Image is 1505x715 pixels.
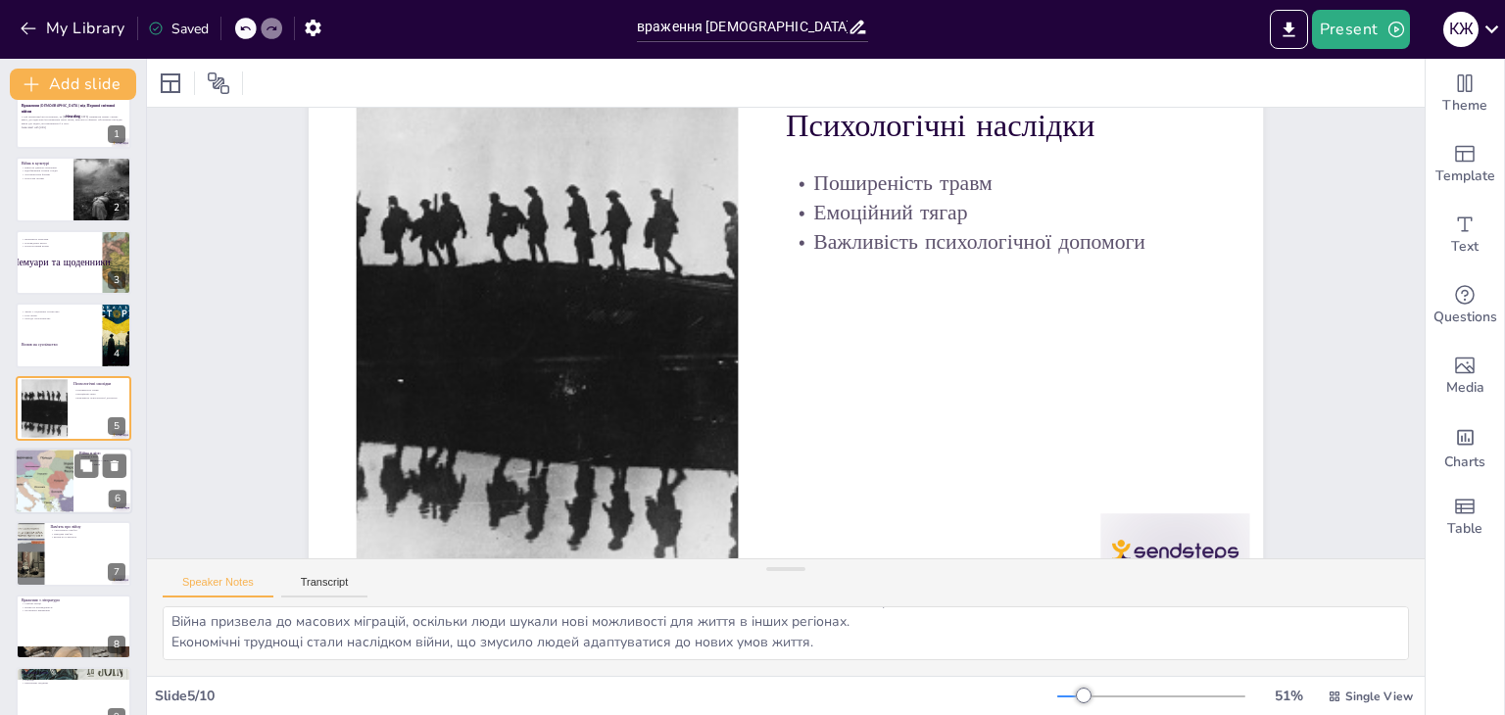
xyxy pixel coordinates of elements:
span: Table [1447,518,1482,540]
span: Media [1446,377,1484,399]
textarea: Психологічні травми стали звичним явищем серед людей, які пережили війну, і це потребує уваги сус... [163,606,1409,660]
div: Saved [148,20,209,38]
button: Export to PowerPoint [1270,10,1308,49]
p: Вплив на сучасність [50,536,125,540]
p: Мемуари та щоденники [11,256,200,269]
span: Charts [1444,452,1485,473]
p: Соціальні зміни [22,670,125,676]
div: 2 [108,199,125,216]
button: Transcript [281,576,368,597]
p: Вплив на суспільство [22,342,97,348]
p: Повсякденність у тилу [79,459,126,463]
p: Економічні труднощі [22,682,125,686]
div: 1 [108,125,125,143]
p: Емоційний тягар [786,198,1215,227]
div: 6 [109,490,126,507]
p: Психологічні наслідки [73,380,125,386]
p: Важливість психологічної допомоги [73,396,125,400]
p: Важливість мемуарів [22,237,97,241]
p: Враження з літератури [22,596,125,602]
span: Heading [66,114,80,119]
div: 8 [108,636,125,653]
p: Культурні прояви [22,176,68,180]
span: Text [1451,236,1479,258]
p: Поширеність травм [73,388,125,392]
div: Slide 5 / 10 [155,687,1057,705]
p: Психологічний вплив [22,245,97,249]
div: https://cdn.sendsteps.com/images/logo/sendsteps_logo_white.pnghttps://cdn.sendsteps.com/images/lo... [16,376,131,441]
div: Get real-time input from your audience [1426,270,1504,341]
p: Міграції [22,678,125,682]
div: 7 [108,563,125,581]
p: Пам'ять про війну [50,524,125,530]
button: Delete Slide [103,453,126,477]
p: Значні зміни [22,674,125,678]
div: https://cdn.sendsteps.com/images/logo/sendsteps_logo_white.pnghttps://cdn.sendsteps.com/images/lo... [16,303,131,367]
span: Position [207,71,230,95]
p: Generated with [URL] [22,125,125,129]
div: Add ready made slides [1426,129,1504,200]
input: Insert title [637,13,848,41]
button: Duplicate Slide [74,453,98,477]
span: Questions [1433,307,1497,328]
div: Add images, graphics, shapes or video [1426,341,1504,411]
p: Війна в культурі [22,160,68,166]
span: Single View [1345,689,1413,704]
p: Вплив на повсякденність [22,605,125,609]
p: Роль жінок [22,313,97,317]
button: Present [1312,10,1410,49]
button: Add slide [10,69,136,100]
div: 4 [108,345,125,362]
p: Емоції в кіно [79,455,126,459]
p: Глибокі емоції [22,601,125,605]
p: Психологічні наслідки [786,103,1215,147]
p: Війна в кіно [79,451,126,456]
strong: Враження [DEMOGRAPHIC_DATA] від Першої світової війни [22,103,115,114]
p: Зміни у соціальних структурах [22,310,97,314]
p: Інструмент вираження [22,608,125,612]
p: Молодь і волонтерство [22,317,97,321]
p: Передача пам'яті [50,532,125,536]
button: My Library [15,13,133,44]
div: https://cdn.sendsteps.com/images/logo/sendsteps_logo_white.pnghttps://cdn.sendsteps.com/images/lo... [16,157,131,221]
div: К Ж [1443,12,1479,47]
div: Add text boxes [1426,200,1504,270]
p: У цій презентації ми розглянемо, як [DEMOGRAPHIC_DATA] сприймали Першу світову війну, досліджуючи... [22,115,125,125]
p: Емоційний тягар [73,392,125,396]
p: Наслідки війни [79,462,126,466]
p: Поширеність травм [786,167,1215,197]
div: Layout [155,68,186,99]
div: https://cdn.sendsteps.com/images/logo/sendsteps_logo_white.pnghttps://cdn.sendsteps.com/images/lo... [15,448,132,514]
span: Template [1435,166,1495,187]
p: Документальні фільми [22,172,68,176]
div: https://cdn.sendsteps.com/images/logo/sendsteps_logo_white.pnghttps://cdn.sendsteps.com/images/lo... [16,230,131,295]
div: 3 [108,271,125,289]
div: Add charts and graphs [1426,411,1504,482]
div: 8 [16,595,131,659]
div: Change the overall theme [1426,59,1504,129]
p: Актуальність пам'яті [50,529,125,533]
span: Theme [1442,95,1487,117]
div: Add a table [1426,482,1504,552]
button: Speaker Notes [163,576,273,597]
p: Відображення страхів і надій [22,168,68,172]
div: 1 [16,84,131,149]
div: 51 % [1265,687,1312,705]
p: Повсякденне життя [22,241,97,245]
div: 7 [16,521,131,586]
p: Війна як джерело натхнення [22,166,68,169]
div: 5 [108,417,125,435]
p: Важливість психологічної допомоги [786,227,1215,257]
button: К Ж [1443,10,1479,49]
